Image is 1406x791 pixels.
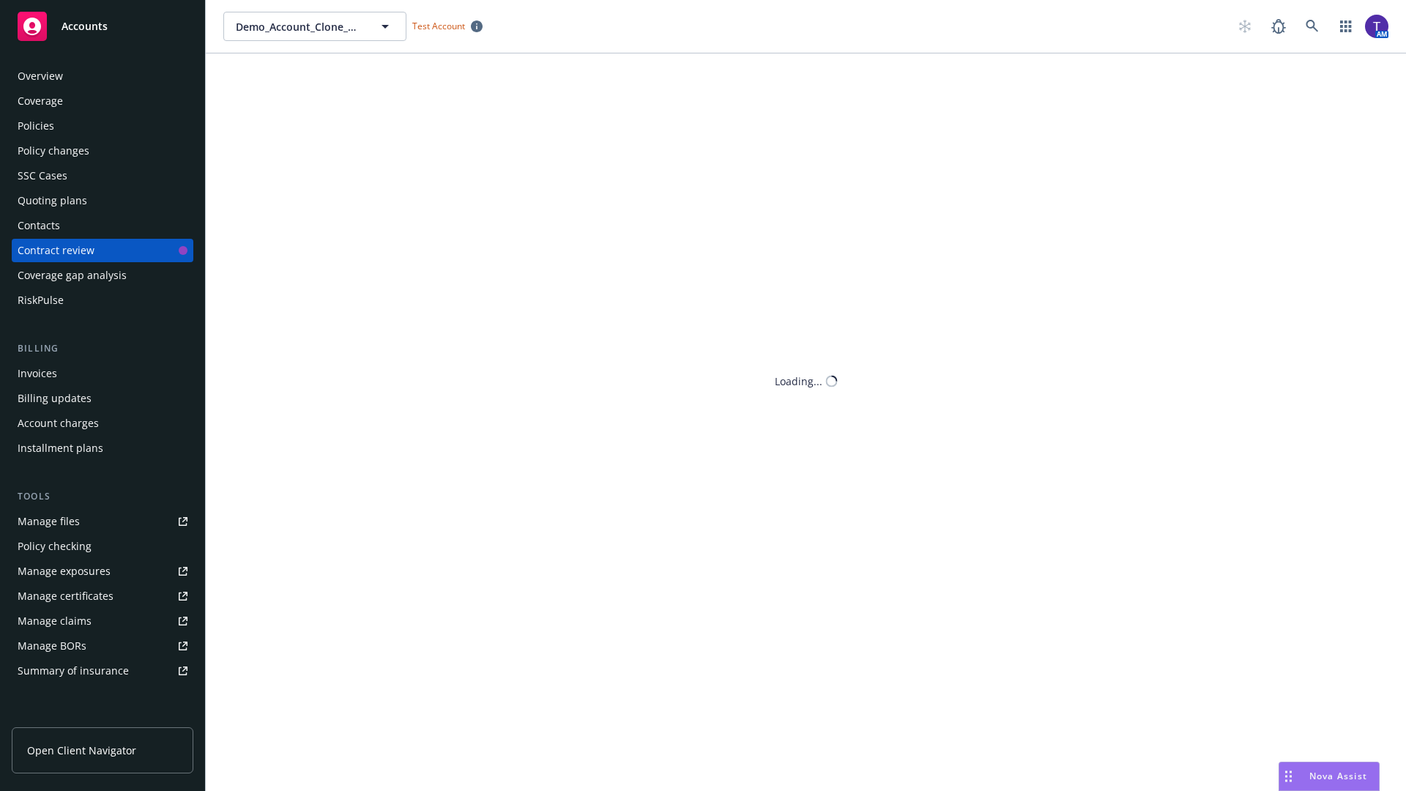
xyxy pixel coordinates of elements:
a: Manage files [12,510,193,533]
a: Contacts [12,214,193,237]
div: Installment plans [18,437,103,460]
a: Search [1298,12,1327,41]
div: Manage BORs [18,634,86,658]
div: Contacts [18,214,60,237]
a: Quoting plans [12,189,193,212]
div: Billing updates [18,387,92,410]
div: Analytics hub [12,712,193,727]
button: Demo_Account_Clone_QA_CR_Tests_Prospect [223,12,406,41]
a: Report a Bug [1264,12,1293,41]
div: Coverage gap analysis [18,264,127,287]
span: Accounts [62,21,108,32]
span: Demo_Account_Clone_QA_CR_Tests_Prospect [236,19,362,34]
a: Invoices [12,362,193,385]
a: Manage certificates [12,584,193,608]
div: Policy changes [18,139,89,163]
a: Installment plans [12,437,193,460]
div: Drag to move [1279,762,1298,790]
div: Policy checking [18,535,92,558]
div: Manage claims [18,609,92,633]
a: Start snowing [1230,12,1260,41]
a: SSC Cases [12,164,193,187]
div: Summary of insurance [18,659,129,683]
img: photo [1365,15,1388,38]
a: Contract review [12,239,193,262]
div: Quoting plans [18,189,87,212]
div: Overview [18,64,63,88]
a: Manage BORs [12,634,193,658]
div: Contract review [18,239,94,262]
a: Switch app [1331,12,1361,41]
div: Policies [18,114,54,138]
div: Manage certificates [18,584,114,608]
div: Invoices [18,362,57,385]
a: Coverage [12,89,193,113]
div: Loading... [775,374,822,389]
a: Accounts [12,6,193,47]
div: Account charges [18,412,99,435]
div: Manage files [18,510,80,533]
a: Billing updates [12,387,193,410]
a: Coverage gap analysis [12,264,193,287]
a: Policies [12,114,193,138]
a: Account charges [12,412,193,435]
div: Tools [12,489,193,504]
a: Manage exposures [12,560,193,583]
button: Nova Assist [1279,762,1380,791]
a: Policy changes [12,139,193,163]
div: Manage exposures [18,560,111,583]
span: Nova Assist [1309,770,1367,782]
span: Test Account [406,18,488,34]
a: Policy checking [12,535,193,558]
div: Coverage [18,89,63,113]
a: RiskPulse [12,289,193,312]
span: Open Client Navigator [27,743,136,758]
a: Overview [12,64,193,88]
a: Manage claims [12,609,193,633]
div: Billing [12,341,193,356]
span: Test Account [412,20,465,32]
div: RiskPulse [18,289,64,312]
a: Summary of insurance [12,659,193,683]
div: SSC Cases [18,164,67,187]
